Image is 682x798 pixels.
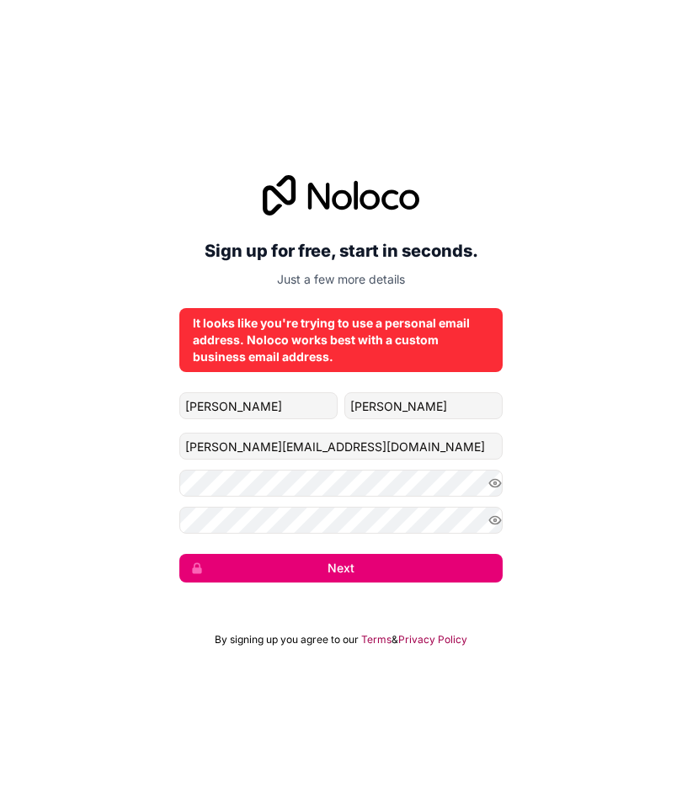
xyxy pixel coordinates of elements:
span: By signing up you agree to our [215,633,359,646]
input: Confirm password [179,507,503,534]
a: Privacy Policy [398,633,467,646]
h2: Sign up for free, start in seconds. [179,236,503,266]
input: Email address [179,433,503,460]
input: Password [179,470,503,497]
a: Terms [361,633,392,646]
input: given-name [179,392,338,419]
button: Next [179,554,503,583]
div: It looks like you're trying to use a personal email address. Noloco works best with a custom busi... [193,315,489,365]
span: & [392,633,398,646]
input: family-name [344,392,503,419]
p: Just a few more details [179,271,503,288]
